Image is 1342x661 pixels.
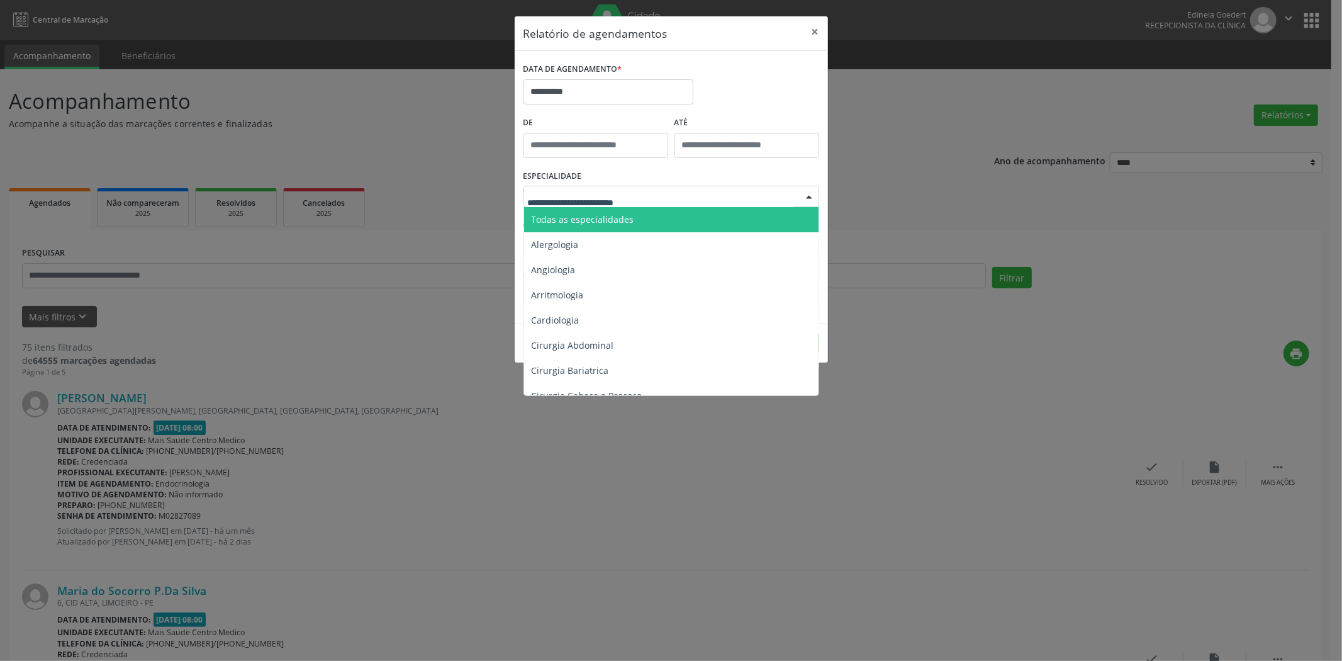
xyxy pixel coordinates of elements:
[532,289,584,301] span: Arritmologia
[532,339,614,351] span: Cirurgia Abdominal
[523,60,622,79] label: DATA DE AGENDAMENTO
[523,113,668,133] label: De
[523,167,582,186] label: ESPECIALIDADE
[532,264,576,276] span: Angiologia
[532,239,579,251] span: Alergologia
[532,314,579,326] span: Cardiologia
[674,113,819,133] label: ATÉ
[803,16,828,47] button: Close
[523,25,668,42] h5: Relatório de agendamentos
[532,390,642,402] span: Cirurgia Cabeça e Pescoço
[532,213,634,225] span: Todas as especialidades
[532,364,609,376] span: Cirurgia Bariatrica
